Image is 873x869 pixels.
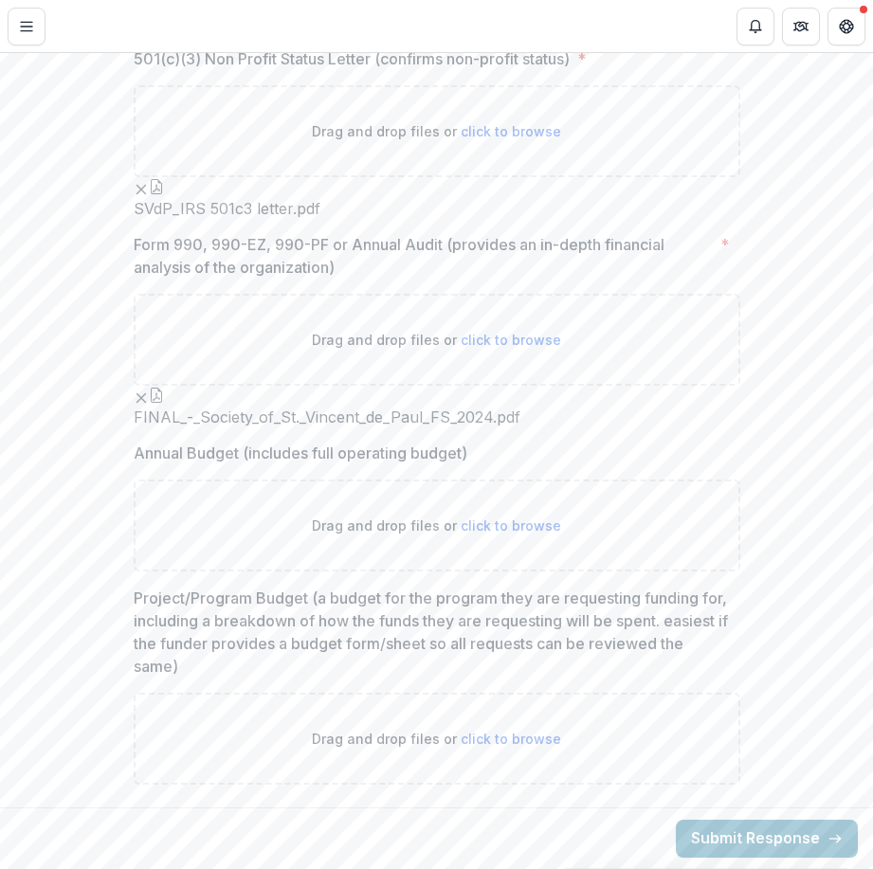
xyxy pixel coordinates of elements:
[134,47,570,70] p: 501(c)(3) Non Profit Status Letter (confirms non-profit status)
[134,442,467,464] p: Annual Budget (includes full operating budget)
[312,330,561,350] p: Drag and drop files or
[8,8,45,45] button: Toggle Menu
[737,8,774,45] button: Notifications
[461,731,561,747] span: click to browse
[134,177,149,200] button: Remove File
[134,587,729,678] p: Project/Program Budget (a budget for the program they are requesting funding for, including a bre...
[782,8,820,45] button: Partners
[312,121,561,141] p: Drag and drop files or
[312,729,561,749] p: Drag and drop files or
[134,386,740,426] div: Remove FileFINAL_-_Society_of_St._Vincent_de_Paul_FS_2024.pdf
[134,200,740,218] span: SVdP_IRS 501c3 letter.pdf
[312,516,561,535] p: Drag and drop files or
[134,233,713,279] p: Form 990, 990-EZ, 990-PF or Annual Audit (provides an in-depth financial analysis of the organiza...
[461,332,561,348] span: click to browse
[461,517,561,534] span: click to browse
[676,820,858,858] button: Submit Response
[134,386,149,408] button: Remove File
[134,408,740,426] span: FINAL_-_Society_of_St._Vincent_de_Paul_FS_2024.pdf
[461,123,561,139] span: click to browse
[134,177,740,218] div: Remove FileSVdP_IRS 501c3 letter.pdf
[828,8,865,45] button: Get Help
